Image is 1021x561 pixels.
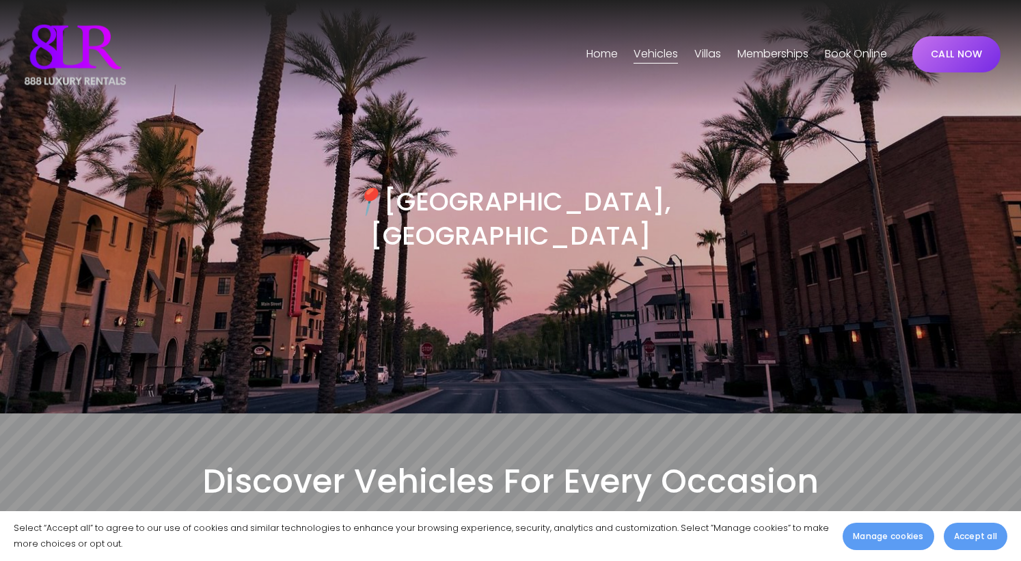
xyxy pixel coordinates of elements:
span: Manage cookies [853,530,923,543]
button: Manage cookies [843,523,934,550]
span: Vehicles [634,44,678,64]
a: CALL NOW [912,36,1000,72]
span: Accept all [954,530,997,543]
p: Select “Accept all” to agree to our use of cookies and similar technologies to enhance your brows... [14,521,829,551]
a: Memberships [737,44,808,66]
a: Home [586,44,618,66]
img: Luxury Car &amp; Home Rentals For Every Occasion [21,20,130,89]
em: 📍 [351,184,383,219]
a: Book Online [825,44,887,66]
h2: Discover Vehicles For Every Occasion [21,460,1000,503]
button: Accept all [944,523,1007,550]
span: Villas [694,44,721,64]
a: folder dropdown [634,44,678,66]
a: folder dropdown [694,44,721,66]
h3: [GEOGRAPHIC_DATA], [GEOGRAPHIC_DATA] [265,184,755,253]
